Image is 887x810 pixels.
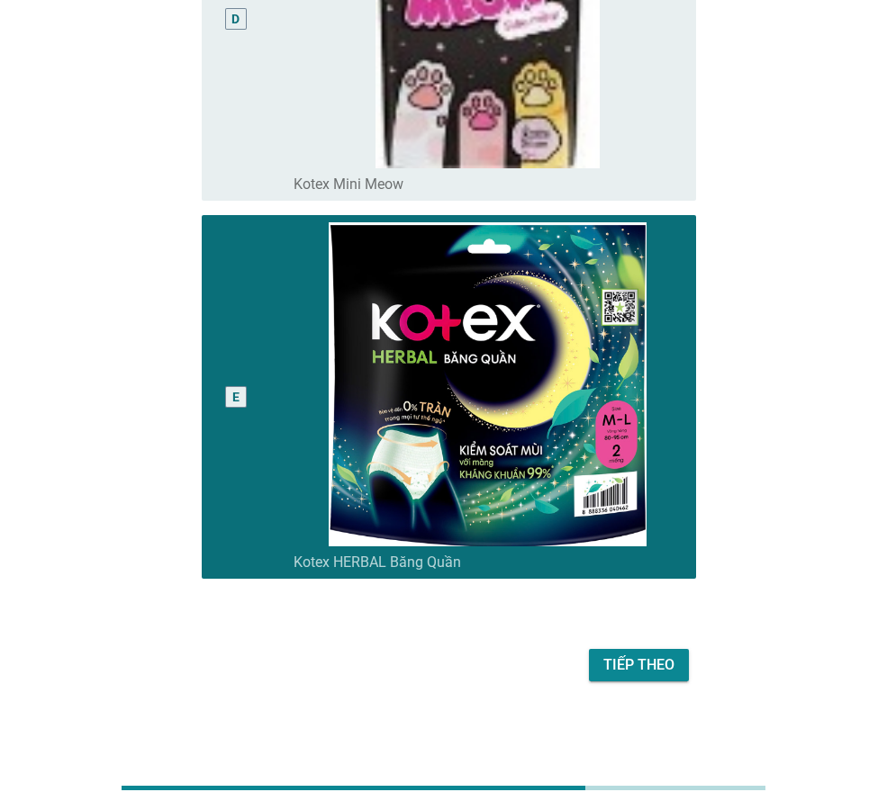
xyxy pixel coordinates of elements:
[232,387,240,406] div: E
[231,9,240,28] div: D
[603,654,674,676] div: Tiếp theo
[294,222,682,546] img: 963ed919-2249-4490-8be6-6db21f2a7e1b-image86.png
[294,553,461,571] label: Kotex HERBAL Băng Quần
[589,649,689,681] button: Tiếp theo
[294,175,403,193] label: Kotex Mini Meow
